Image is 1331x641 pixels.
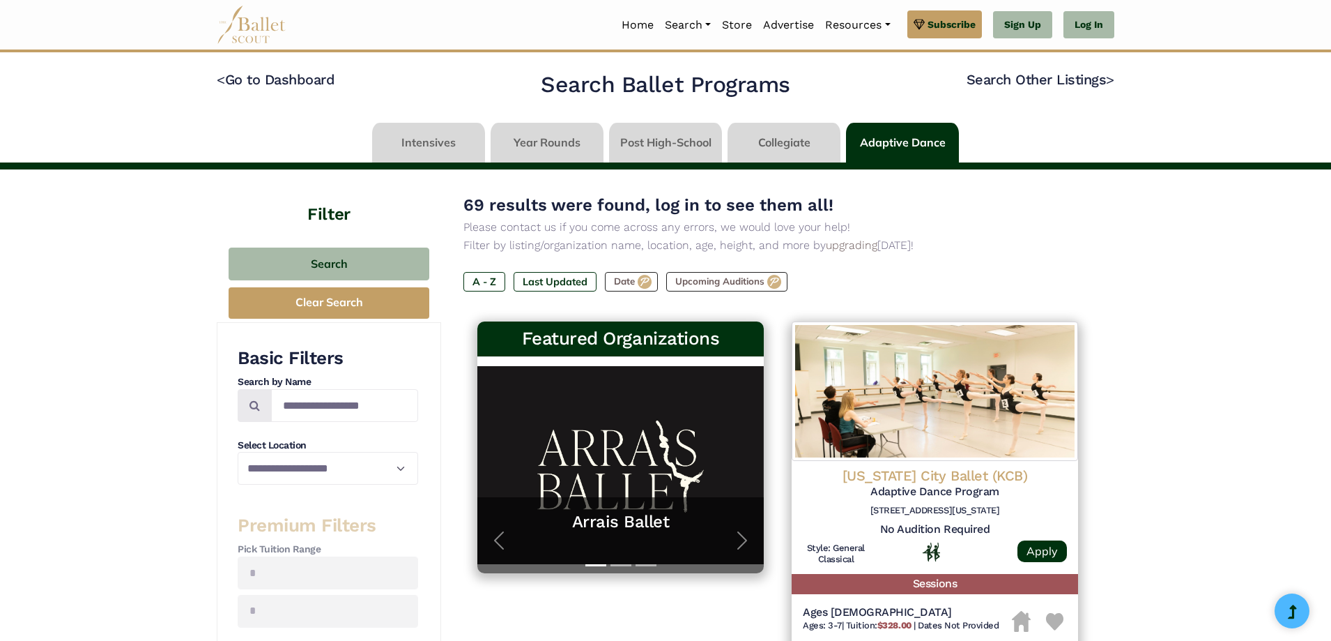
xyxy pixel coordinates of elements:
[229,248,429,280] button: Search
[217,70,225,88] code: <
[238,375,418,389] h4: Search by Name
[217,71,334,88] a: <Go to Dashboard
[846,620,914,631] span: Tuition:
[238,347,418,370] h3: Basic Filters
[803,620,842,631] span: Ages: 3-7
[636,557,656,573] button: Slide 3
[803,505,1067,517] h6: [STREET_ADDRESS][US_STATE]
[488,327,753,351] h3: Featured Organizations
[792,574,1078,594] h5: Sessions
[463,218,1092,236] p: Please contact us if you come across any errors, we would love your help!
[1012,611,1031,632] img: Housing Unavailable
[1063,11,1114,39] a: Log In
[923,543,940,561] img: In Person
[616,10,659,40] a: Home
[229,287,429,319] button: Clear Search
[463,236,1092,255] p: Filter by listing/organization name, location, age, height, and more by [DATE]!
[463,195,833,215] span: 69 results were found, log in to see them all!
[843,123,962,163] li: Adaptive Dance
[803,620,999,632] h6: | |
[606,123,725,163] li: Post High-School
[877,620,911,631] b: $328.00
[803,543,869,566] h6: Style: General Classical
[659,10,716,40] a: Search
[610,557,631,573] button: Slide 2
[803,467,1067,485] h4: [US_STATE] City Ballet (KCB)
[605,272,658,292] label: Date
[725,123,843,163] li: Collegiate
[238,543,418,557] h4: Pick Tuition Range
[967,71,1114,88] a: Search Other Listings>
[1046,613,1063,631] img: Heart
[514,272,597,292] label: Last Updated
[757,10,820,40] a: Advertise
[271,389,418,422] input: Search by names...
[369,123,488,163] li: Intensives
[803,605,999,620] h5: Ages [DEMOGRAPHIC_DATA]
[238,439,418,453] h4: Select Location
[217,169,441,227] h4: Filter
[803,485,1067,499] h5: Adaptive Dance Program
[1106,70,1114,88] code: >
[585,557,606,573] button: Slide 1
[907,10,982,38] a: Subscribe
[238,514,418,538] h3: Premium Filters
[463,272,505,292] label: A - Z
[666,272,787,292] label: Upcoming Auditions
[491,511,750,533] a: Arrais Ballet
[803,522,1067,537] h5: No Audition Required
[928,17,976,32] span: Subscribe
[792,322,1078,461] img: Logo
[914,17,925,32] img: gem.svg
[826,239,877,252] a: upgrading
[820,10,895,40] a: Resources
[918,620,999,631] span: Dates Not Provided
[541,70,790,100] h2: Search Ballet Programs
[488,123,606,163] li: Year Rounds
[716,10,757,40] a: Store
[1017,541,1067,562] a: Apply
[993,11,1052,39] a: Sign Up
